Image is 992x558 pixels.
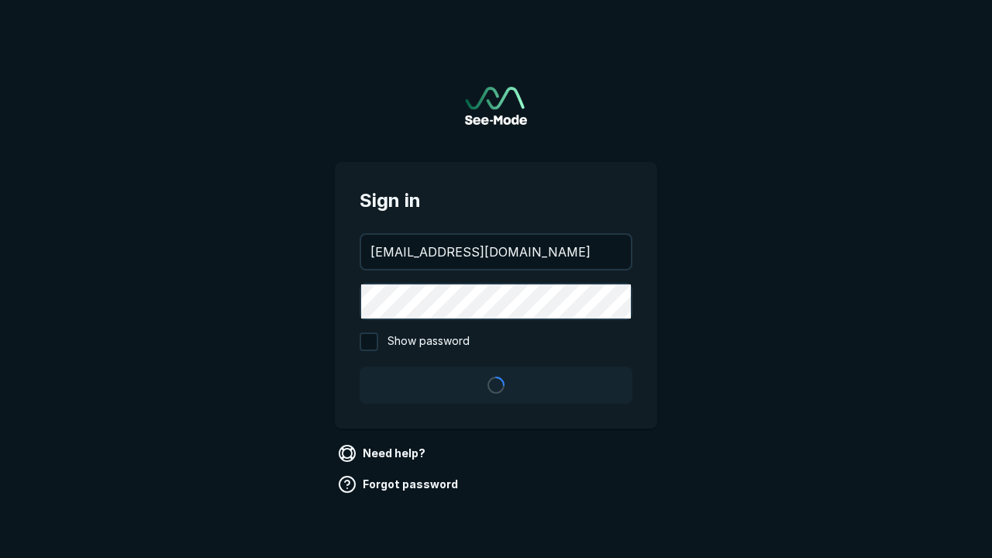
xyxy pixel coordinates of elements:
img: See-Mode Logo [465,87,527,125]
span: Sign in [360,187,632,215]
input: your@email.com [361,235,631,269]
a: Go to sign in [465,87,527,125]
a: Need help? [335,441,432,466]
span: Show password [387,332,470,351]
a: Forgot password [335,472,464,497]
